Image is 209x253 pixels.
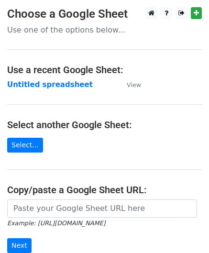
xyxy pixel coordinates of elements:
h4: Select another Google Sheet: [7,119,202,131]
h4: Copy/paste a Google Sheet URL: [7,184,202,196]
p: Use one of the options below... [7,25,202,35]
input: Next [7,238,32,253]
h3: Choose a Google Sheet [7,7,202,21]
a: Untitled spreadsheet [7,80,93,89]
input: Paste your Google Sheet URL here [7,199,197,218]
h4: Use a recent Google Sheet: [7,64,202,76]
a: View [117,80,141,89]
a: Select... [7,138,43,153]
small: View [127,81,141,88]
small: Example: [URL][DOMAIN_NAME] [7,220,105,227]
